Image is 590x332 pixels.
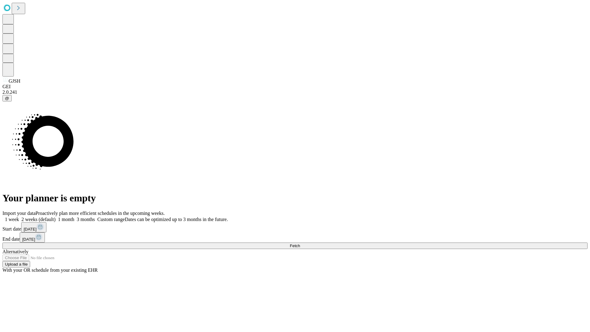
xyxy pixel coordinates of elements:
span: 3 months [77,217,95,222]
div: Start date [2,222,588,232]
span: Import your data [2,211,36,216]
div: End date [2,232,588,243]
span: Proactively plan more efficient schedules in the upcoming weeks. [36,211,165,216]
span: Dates can be optimized up to 3 months in the future. [125,217,228,222]
span: Fetch [290,243,300,248]
div: 2.0.241 [2,89,588,95]
button: Upload a file [2,261,30,267]
button: @ [2,95,12,101]
span: [DATE] [24,227,37,231]
span: [DATE] [22,237,35,242]
button: [DATE] [20,232,45,243]
span: 1 month [58,217,74,222]
h1: Your planner is empty [2,192,588,204]
span: With your OR schedule from your existing EHR [2,267,98,273]
span: GJSH [9,78,20,84]
span: 2 weeks (default) [22,217,56,222]
span: Custom range [97,217,125,222]
span: 1 week [5,217,19,222]
div: GEI [2,84,588,89]
span: @ [5,96,9,101]
button: [DATE] [21,222,46,232]
button: Fetch [2,243,588,249]
span: Alternatively [2,249,28,254]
